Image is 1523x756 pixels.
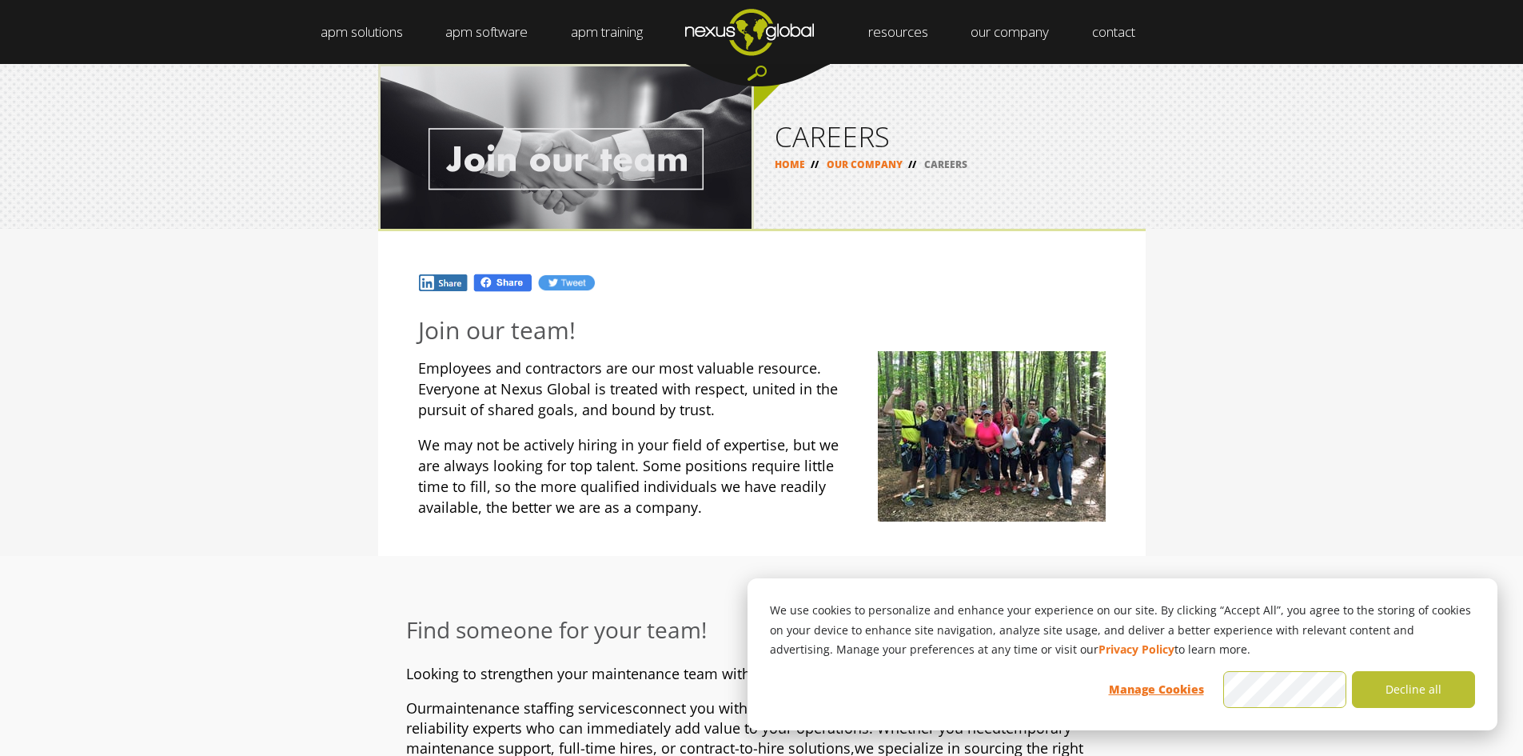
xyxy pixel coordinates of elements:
[406,664,1118,684] p: Looking to strengthen your maintenance team with skilled, reliable professionals?
[1223,671,1346,708] button: Accept all
[775,122,1125,150] h1: CAREERS
[775,158,805,171] a: HOME
[748,578,1497,730] div: Cookie banner
[418,358,1106,420] p: Employees and contractors are our most valuable resource. Everyone at Nexus Global is treated wit...
[1098,640,1174,660] a: Privacy Policy
[537,274,595,292] img: Tw.jpg
[805,158,824,171] span: //
[878,351,1106,522] img: zip_line
[406,616,1118,644] h3: Find someone for your team!
[903,158,922,171] span: //
[418,314,576,346] span: Join our team!
[418,434,1106,518] p: We may not be actively hiring in your field of expertise, but we are always looking for top talen...
[524,698,632,718] span: staffing services
[472,273,533,293] img: Fb.png
[418,274,469,292] img: In.jpg
[1094,671,1218,708] button: Manage Cookies
[827,158,903,171] a: OUR COMPANY
[432,698,520,718] span: maintenance
[1352,671,1475,708] button: Decline all
[770,601,1475,660] p: We use cookies to personalize and enhance your experience on our site. By clicking “Accept All”, ...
